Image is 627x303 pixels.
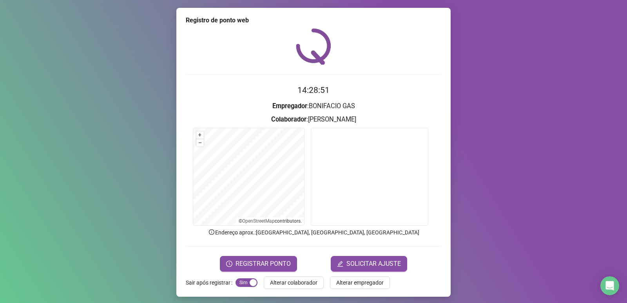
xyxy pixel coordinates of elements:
button: Alterar empregador [330,276,390,289]
img: QRPoint [296,28,331,65]
button: REGISTRAR PONTO [220,256,297,272]
li: © contributors. [239,218,302,224]
span: info-circle [208,229,215,236]
span: Alterar empregador [336,278,384,287]
div: Open Intercom Messenger [600,276,619,295]
button: – [196,139,204,147]
span: REGISTRAR PONTO [236,259,291,269]
a: OpenStreetMap [242,218,275,224]
time: 14:28:51 [297,85,330,95]
span: clock-circle [226,261,232,267]
strong: Colaborador [271,116,306,123]
button: editSOLICITAR AJUSTE [331,256,407,272]
h3: : [PERSON_NAME] [186,114,441,125]
h3: : BONIFACIO GAS [186,101,441,111]
span: SOLICITAR AJUSTE [346,259,401,269]
strong: Empregador [272,102,307,110]
button: Alterar colaborador [264,276,324,289]
button: + [196,131,204,139]
span: Alterar colaborador [270,278,317,287]
label: Sair após registrar [186,276,236,289]
div: Registro de ponto web [186,16,441,25]
p: Endereço aprox. : [GEOGRAPHIC_DATA], [GEOGRAPHIC_DATA], [GEOGRAPHIC_DATA] [186,228,441,237]
span: edit [337,261,343,267]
